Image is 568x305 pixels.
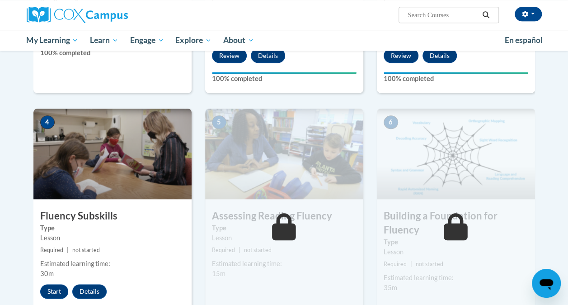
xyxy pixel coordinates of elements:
[422,48,457,63] button: Details
[212,247,235,253] span: Required
[212,72,357,74] div: Your progress
[384,48,418,63] button: Review
[169,30,217,51] a: Explore
[27,7,189,23] a: Cox Campus
[67,247,69,253] span: |
[416,261,443,267] span: not started
[205,209,363,223] h3: Assessing Reading Fluency
[377,109,535,199] img: Course Image
[384,284,397,291] span: 35m
[40,270,54,277] span: 30m
[212,74,357,84] label: 100% completed
[212,259,357,269] div: Estimated learning time:
[40,115,55,129] span: 4
[532,269,561,298] iframe: Button to launch messaging window
[223,35,254,46] span: About
[212,115,226,129] span: 5
[33,209,192,223] h3: Fluency Subskills
[40,223,185,233] label: Type
[175,35,211,46] span: Explore
[40,247,63,253] span: Required
[212,270,225,277] span: 15m
[27,7,128,23] img: Cox Campus
[515,7,542,21] button: Account Settings
[124,30,170,51] a: Engage
[205,109,363,199] img: Course Image
[40,48,185,58] label: 100% completed
[410,261,412,267] span: |
[384,72,528,74] div: Your progress
[384,247,528,257] div: Lesson
[212,223,357,233] label: Type
[40,259,185,269] div: Estimated learning time:
[499,31,549,50] a: En español
[407,10,479,20] input: Search Courses
[72,247,100,253] span: not started
[384,273,528,283] div: Estimated learning time:
[505,35,543,45] span: En español
[384,261,407,267] span: Required
[20,30,549,51] div: Main menu
[130,35,164,46] span: Engage
[239,247,240,253] span: |
[384,237,528,247] label: Type
[40,233,185,243] div: Lesson
[384,115,398,129] span: 6
[40,284,68,299] button: Start
[33,109,192,199] img: Course Image
[479,10,493,20] button: Search
[212,233,357,243] div: Lesson
[377,209,535,237] h3: Building a Foundation for Fluency
[244,247,272,253] span: not started
[21,30,84,51] a: My Learning
[217,30,260,51] a: About
[26,35,78,46] span: My Learning
[84,30,124,51] a: Learn
[251,48,285,63] button: Details
[72,284,107,299] button: Details
[384,74,528,84] label: 100% completed
[212,48,247,63] button: Review
[90,35,118,46] span: Learn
